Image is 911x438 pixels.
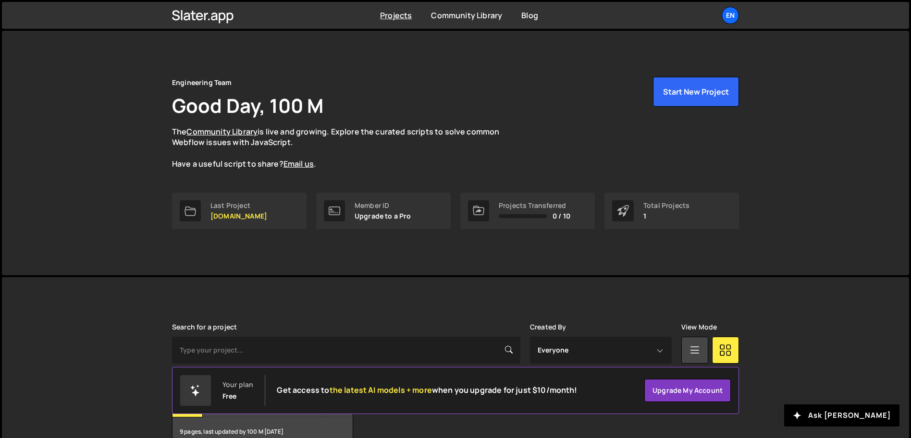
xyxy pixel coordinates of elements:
[643,202,689,209] div: Total Projects
[186,126,258,137] a: Community Library
[172,323,237,331] label: Search for a project
[521,10,538,21] a: Blog
[681,323,717,331] label: View Mode
[172,193,307,229] a: Last Project [DOMAIN_NAME]
[644,379,731,402] a: Upgrade my account
[643,212,689,220] p: 1
[222,381,253,389] div: Your plan
[380,10,412,21] a: Projects
[172,126,518,170] p: The is live and growing. Explore the curated scripts to solve common Webflow issues with JavaScri...
[784,404,899,426] button: Ask [PERSON_NAME]
[172,337,520,364] input: Type your project...
[172,77,232,88] div: Engineering Team
[222,392,237,400] div: Free
[172,92,323,119] h1: Good Day, 100 M
[431,10,502,21] a: Community Library
[499,202,570,209] div: Projects Transferred
[530,323,566,331] label: Created By
[355,202,411,209] div: Member ID
[722,7,739,24] a: En
[210,202,267,209] div: Last Project
[210,212,267,220] p: [DOMAIN_NAME]
[653,77,739,107] button: Start New Project
[277,386,577,395] h2: Get access to when you upgrade for just $10/month!
[355,212,411,220] p: Upgrade to a Pro
[553,212,570,220] span: 0 / 10
[330,385,432,395] span: the latest AI models + more
[283,158,314,169] a: Email us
